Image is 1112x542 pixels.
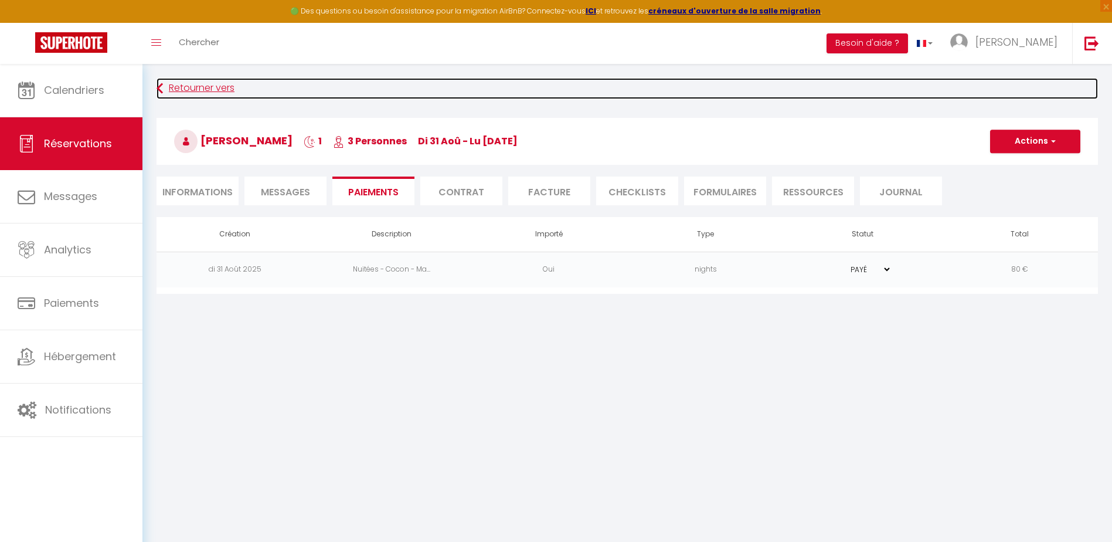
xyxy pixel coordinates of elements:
span: Réservations [44,136,112,151]
span: Notifications [45,402,111,417]
button: Besoin d'aide ? [827,33,908,53]
span: 1 [304,134,322,148]
a: ICI [586,6,596,16]
td: nights [627,252,784,287]
th: Importé [470,217,627,252]
td: 80 € [941,252,1098,287]
span: 3 Personnes [333,134,407,148]
th: Total [941,217,1098,252]
li: Paiements [332,177,414,205]
span: Analytics [44,242,91,257]
button: Ouvrir le widget de chat LiveChat [9,5,45,40]
th: Type [627,217,784,252]
li: CHECKLISTS [596,177,678,205]
li: Ressources [772,177,854,205]
img: Super Booking [35,32,107,53]
li: FORMULAIRES [684,177,766,205]
li: Journal [860,177,942,205]
span: [PERSON_NAME] [174,133,293,148]
img: logout [1084,36,1099,50]
th: Création [157,217,314,252]
img: ... [950,33,968,51]
th: Statut [784,217,941,252]
span: Hébergement [44,349,116,364]
a: Chercher [170,23,228,64]
span: di 31 Aoû - lu [DATE] [418,134,518,148]
button: Actions [990,130,1080,153]
span: Calendriers [44,83,104,97]
span: Messages [44,189,97,204]
td: di 31 Août 2025 [157,252,314,287]
span: Messages [261,185,310,199]
span: Chercher [179,36,219,48]
li: Facture [508,177,590,205]
li: Informations [157,177,239,205]
a: créneaux d'ouverture de la salle migration [648,6,821,16]
a: Retourner vers [157,78,1098,99]
td: Nuitées - Cocon - Ma... [314,252,471,287]
a: ... [PERSON_NAME] [941,23,1072,64]
li: Contrat [420,177,502,205]
td: Oui [470,252,627,287]
span: [PERSON_NAME] [975,35,1057,49]
span: Paiements [44,296,99,310]
th: Description [314,217,471,252]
